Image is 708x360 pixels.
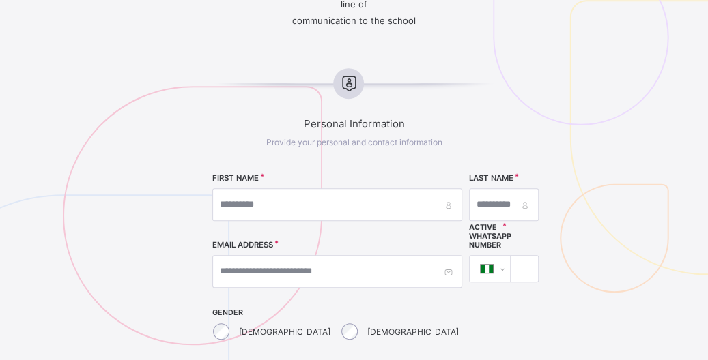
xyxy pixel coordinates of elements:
[212,173,259,183] label: FIRST NAME
[266,137,442,147] span: Provide your personal and contact information
[469,223,539,250] label: Active WhatsApp Number
[367,327,459,337] label: [DEMOGRAPHIC_DATA]
[177,117,531,130] span: Personal Information
[239,327,330,337] label: [DEMOGRAPHIC_DATA]
[469,173,513,183] label: LAST NAME
[212,240,273,250] label: EMAIL ADDRESS
[212,308,462,317] span: GENDER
